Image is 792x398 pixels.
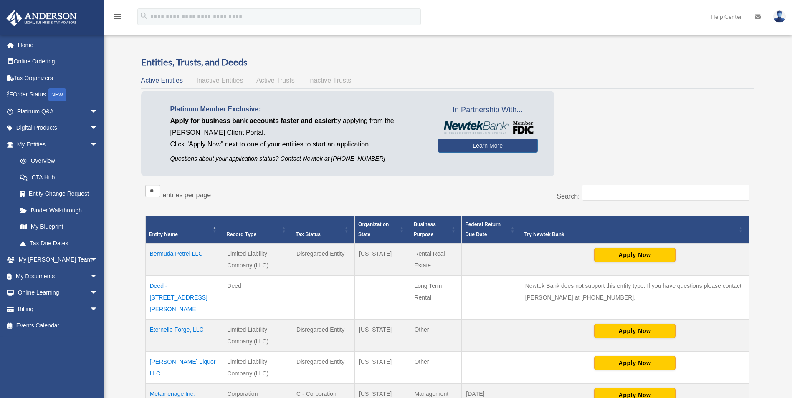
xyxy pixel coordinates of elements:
[557,193,579,200] label: Search:
[355,319,410,351] td: [US_STATE]
[410,275,462,319] td: Long Term Rental
[12,219,106,235] a: My Blueprint
[6,136,106,153] a: My Entitiesarrow_drop_down
[465,222,501,237] span: Federal Return Due Date
[149,232,178,237] span: Entity Name
[90,103,106,120] span: arrow_drop_down
[226,232,256,237] span: Record Type
[170,103,425,115] p: Platinum Member Exclusive:
[594,356,676,370] button: Apply Now
[12,202,106,219] a: Binder Walkthrough
[292,351,355,383] td: Disregarded Entity
[141,56,754,69] h3: Entities, Trusts, and Deeds
[145,216,223,243] th: Entity Name: Activate to invert sorting
[594,248,676,262] button: Apply Now
[6,301,111,317] a: Billingarrow_drop_down
[6,252,111,268] a: My [PERSON_NAME] Teamarrow_drop_down
[410,319,462,351] td: Other
[308,77,351,84] span: Inactive Trusts
[296,232,321,237] span: Tax Status
[442,121,534,134] img: NewtekBankLogoSM.png
[438,139,538,153] a: Learn More
[12,186,106,202] a: Entity Change Request
[292,243,355,276] td: Disregarded Entity
[12,169,106,186] a: CTA Hub
[410,216,462,243] th: Business Purpose: Activate to sort
[6,37,111,53] a: Home
[90,136,106,153] span: arrow_drop_down
[292,319,355,351] td: Disregarded Entity
[12,153,102,169] a: Overview
[145,351,223,383] td: [PERSON_NAME] Liquor LLC
[196,77,243,84] span: Inactive Entities
[410,243,462,276] td: Rental Real Estate
[170,154,425,164] p: Questions about your application status? Contact Newtek at [PHONE_NUMBER]
[170,117,334,124] span: Apply for business bank accounts faster and easier
[438,103,538,117] span: In Partnership With...
[90,252,106,269] span: arrow_drop_down
[12,235,106,252] a: Tax Due Dates
[113,12,123,22] i: menu
[223,319,292,351] td: Limited Liability Company (LLC)
[223,351,292,383] td: Limited Liability Company (LLC)
[170,115,425,139] p: by applying from the [PERSON_NAME] Client Portal.
[6,285,111,301] a: Online Learningarrow_drop_down
[462,216,521,243] th: Federal Return Due Date: Activate to sort
[355,351,410,383] td: [US_STATE]
[594,324,676,338] button: Apply Now
[113,15,123,22] a: menu
[90,120,106,137] span: arrow_drop_down
[6,268,111,285] a: My Documentsarrow_drop_down
[163,191,211,199] label: entries per page
[292,216,355,243] th: Tax Status: Activate to sort
[90,268,106,285] span: arrow_drop_down
[139,11,149,20] i: search
[223,216,292,243] th: Record Type: Activate to sort
[6,53,111,70] a: Online Ordering
[145,319,223,351] td: Eternelle Forge, LLC
[6,103,111,120] a: Platinum Q&Aarrow_drop_down
[521,275,749,319] td: Newtek Bank does not support this entity type. If you have questions please contact [PERSON_NAME]...
[170,139,425,150] p: Click "Apply Now" next to one of your entities to start an application.
[223,275,292,319] td: Deed
[413,222,435,237] span: Business Purpose
[6,120,111,136] a: Digital Productsarrow_drop_down
[6,86,111,103] a: Order StatusNEW
[223,243,292,276] td: Limited Liability Company (LLC)
[355,216,410,243] th: Organization State: Activate to sort
[6,317,111,334] a: Events Calendar
[90,301,106,318] span: arrow_drop_down
[358,222,389,237] span: Organization State
[145,275,223,319] td: Deed - [STREET_ADDRESS][PERSON_NAME]
[256,77,295,84] span: Active Trusts
[773,10,786,23] img: User Pic
[141,77,183,84] span: Active Entities
[4,10,79,26] img: Anderson Advisors Platinum Portal
[410,351,462,383] td: Other
[521,216,749,243] th: Try Newtek Bank : Activate to sort
[48,88,66,101] div: NEW
[524,229,736,239] div: Try Newtek Bank
[145,243,223,276] td: Bermuda Petrel LLC
[6,70,111,86] a: Tax Organizers
[355,243,410,276] td: [US_STATE]
[90,285,106,302] span: arrow_drop_down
